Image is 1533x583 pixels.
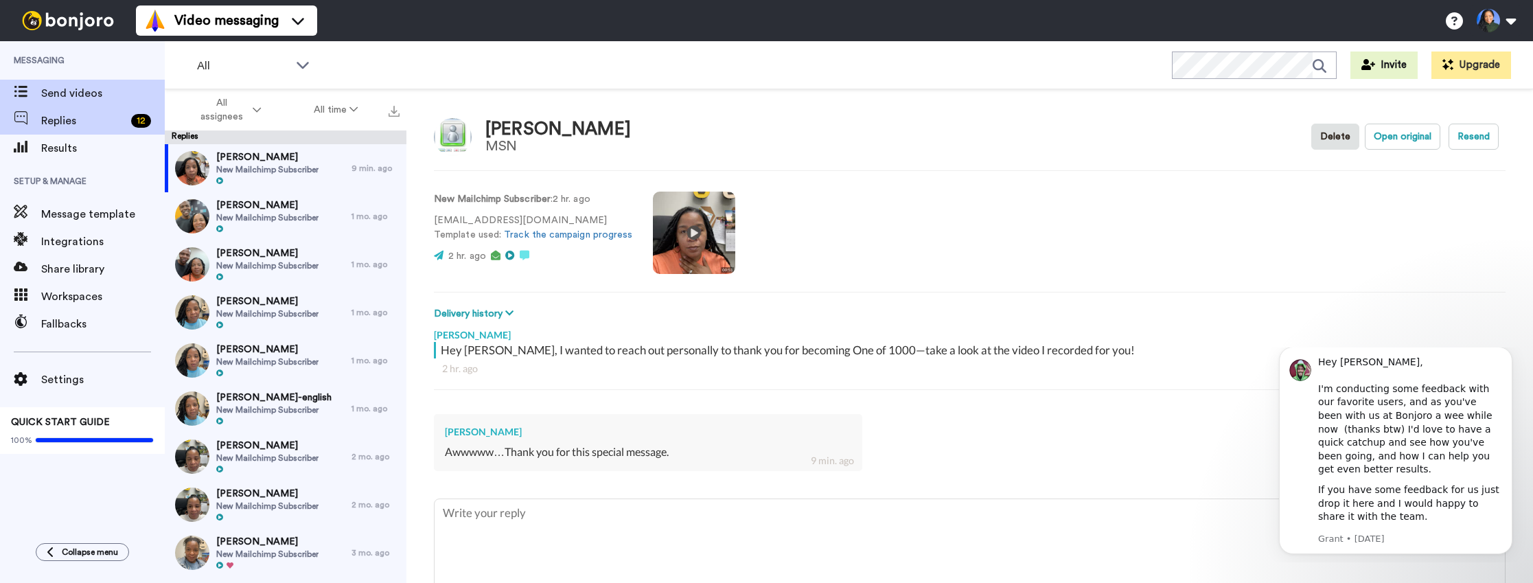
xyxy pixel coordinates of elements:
div: Hey [PERSON_NAME], I wanted to reach out personally to thank you for becoming One of 1000—take a ... [441,342,1502,358]
button: Collapse menu [36,543,129,561]
a: Track the campaign progress [504,230,632,240]
div: 2 hr. ago [442,362,1497,376]
img: 1691ed85-f298-476d-b811-0bce18544ddf-thumb.jpg [175,391,209,426]
img: d28836e8-709e-48c5-a1e2-efb1ce0554ed-thumb.jpg [175,343,209,378]
img: a18cc78a-8ba5-4efc-a212-4e2a8bbc53fe-thumb.jpg [175,247,209,282]
span: [PERSON_NAME] [216,198,319,212]
button: All assignees [168,91,288,129]
span: Fallbacks [41,316,165,332]
div: 12 [131,114,151,128]
div: 1 mo. ago [351,403,400,414]
span: New Mailchimp Subscriber [216,453,319,464]
div: 9 min. ago [811,454,854,468]
div: [PERSON_NAME] [485,119,631,139]
span: New Mailchimp Subscriber [216,260,319,271]
button: Upgrade [1431,52,1511,79]
span: All [197,58,289,74]
div: [PERSON_NAME] [434,321,1506,342]
span: [PERSON_NAME] [216,295,319,308]
img: bj-logo-header-white.svg [16,11,119,30]
a: [PERSON_NAME]New Mailchimp Subscriber2 mo. ago [165,481,406,529]
div: 1 mo. ago [351,259,400,270]
span: Replies [41,113,126,129]
span: Workspaces [41,288,165,305]
img: fceabfff-9629-46c1-a2d3-2fa07ad74c63-thumb.jpg [175,151,209,185]
iframe: Intercom notifications message [1258,347,1533,562]
span: Send videos [41,85,165,102]
div: 9 min. ago [351,163,400,174]
div: 1 mo. ago [351,355,400,366]
img: cb72af4e-1a3c-491b-9097-1b948d41d7b1-thumb.jpg [175,295,209,330]
p: : 2 hr. ago [434,192,632,207]
button: Open original [1365,124,1440,150]
div: 1 mo. ago [351,307,400,318]
span: Message template [41,206,165,222]
div: Replies [165,130,406,144]
span: Settings [41,371,165,388]
span: Share library [41,261,165,277]
span: New Mailchimp Subscriber [216,164,319,175]
a: [PERSON_NAME]-englishNew Mailchimp Subscriber1 mo. ago [165,385,406,433]
span: New Mailchimp Subscriber [216,501,319,512]
span: QUICK START GUIDE [11,418,110,427]
a: [PERSON_NAME]New Mailchimp Subscriber3 mo. ago [165,529,406,577]
img: 8397758f-0e37-4a90-a28e-c1741598b120-thumb.jpg [175,488,209,522]
a: [PERSON_NAME]New Mailchimp Subscriber1 mo. ago [165,240,406,288]
span: [PERSON_NAME]-english [216,391,332,404]
button: Delete [1311,124,1359,150]
span: [PERSON_NAME] [216,343,319,356]
span: New Mailchimp Subscriber [216,404,332,415]
span: [PERSON_NAME] [216,487,319,501]
div: Message content [60,8,244,183]
div: 3 mo. ago [351,547,400,558]
a: [PERSON_NAME]New Mailchimp Subscriber1 mo. ago [165,192,406,240]
span: [PERSON_NAME] [216,247,319,260]
span: New Mailchimp Subscriber [216,308,319,319]
div: If you have some feedback for us just drop it here and I would happy to share it with the team. [60,136,244,176]
button: All time [288,98,385,122]
p: Message from Grant, sent 8w ago [60,185,244,198]
span: Integrations [41,233,165,250]
span: New Mailchimp Subscriber [216,212,319,223]
span: Results [41,140,165,157]
img: 879259ff-b9f0-47cf-a3b4-82d83db2730f-thumb.jpg [175,199,209,233]
div: 1 mo. ago [351,211,400,222]
div: Awwwww…Thank you for this special message. [445,444,851,460]
span: [PERSON_NAME] [216,535,319,549]
strong: New Mailchimp Subscriber [434,194,551,204]
a: [PERSON_NAME]New Mailchimp Subscriber1 mo. ago [165,336,406,385]
img: Image of Natanya Barrocks [434,118,472,156]
div: Hey [PERSON_NAME], I'm conducting some feedback with our favorite users, and as you've been with ... [60,8,244,129]
span: Collapse menu [62,547,118,558]
div: 2 mo. ago [351,451,400,462]
img: d7f664ac-b46b-4a80-b8e4-f4063afb8d63-thumb.jpg [175,536,209,570]
img: 88e18519-e5c7-43f0-a377-5300a580b0aa-thumb.jpg [175,439,209,474]
span: New Mailchimp Subscriber [216,549,319,560]
div: [PERSON_NAME] [445,425,851,439]
div: MSN [485,139,631,154]
p: [EMAIL_ADDRESS][DOMAIN_NAME] Template used: [434,214,632,242]
span: [PERSON_NAME] [216,150,319,164]
img: Profile image for Grant [31,12,53,34]
button: Delivery history [434,306,518,321]
a: [PERSON_NAME]New Mailchimp Subscriber2 mo. ago [165,433,406,481]
span: 100% [11,435,32,446]
button: Resend [1449,124,1499,150]
span: New Mailchimp Subscriber [216,356,319,367]
span: Video messaging [174,11,279,30]
span: [PERSON_NAME] [216,439,319,453]
a: [PERSON_NAME]New Mailchimp Subscriber9 min. ago [165,144,406,192]
button: Export all results that match these filters now. [384,100,404,120]
img: vm-color.svg [144,10,166,32]
img: export.svg [389,106,400,117]
div: 2 mo. ago [351,499,400,510]
span: All assignees [194,96,250,124]
span: 2 hr. ago [448,251,486,261]
a: [PERSON_NAME]New Mailchimp Subscriber1 mo. ago [165,288,406,336]
button: Invite [1350,52,1418,79]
